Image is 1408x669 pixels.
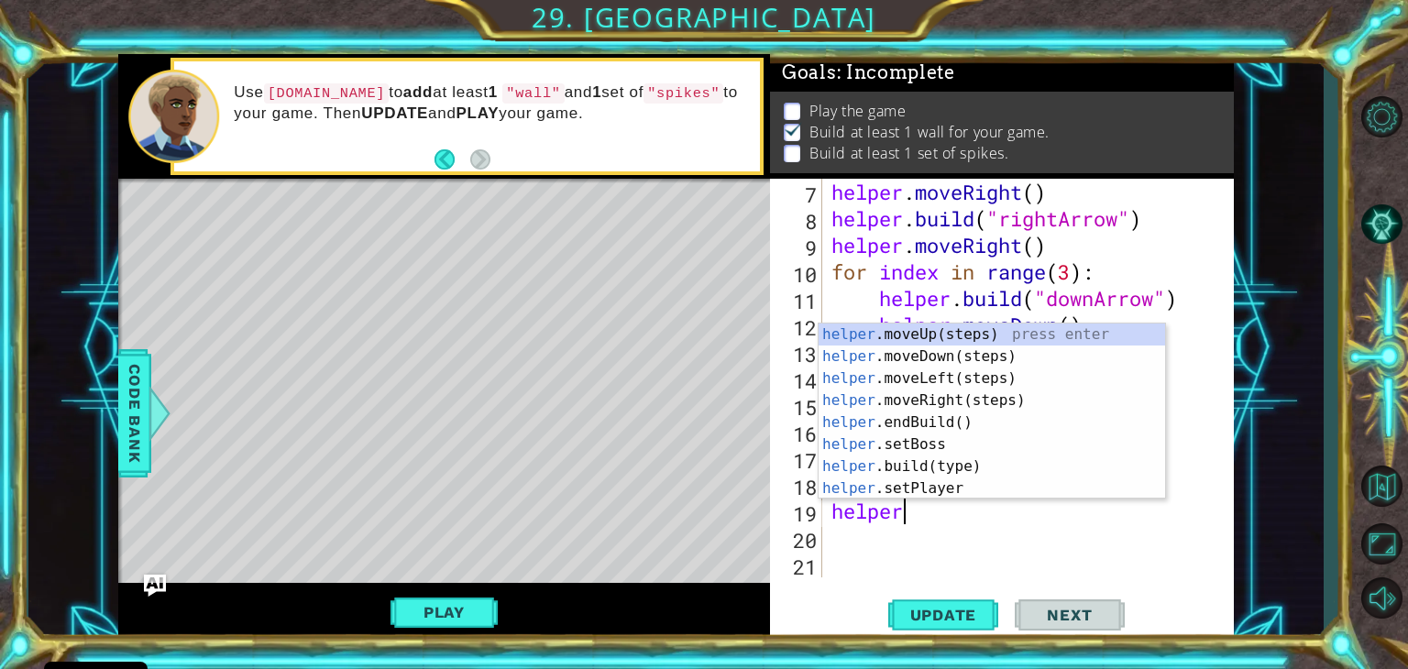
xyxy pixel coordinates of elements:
span: Update [892,606,995,624]
div: 7 [774,181,822,208]
div: 10 [774,261,822,288]
div: 21 [774,554,822,580]
div: 16 [774,421,822,447]
span: Goals [782,61,955,84]
button: AI Hint [1355,201,1408,249]
code: [DOMAIN_NAME] [264,83,390,104]
button: Play [390,595,498,630]
span: Code Bank [120,357,149,469]
button: Back to Map [1355,459,1408,512]
strong: add [403,83,433,101]
div: 13 [774,341,822,367]
img: Check mark for checkbox [784,122,802,137]
div: 11 [774,288,822,314]
div: 19 [774,500,822,527]
div: 9 [774,235,822,261]
div: 12 [774,314,822,341]
strong: 1 [592,83,601,101]
div: 15 [774,394,822,421]
strong: UPDATE [361,104,428,122]
strong: PLAY [456,104,500,122]
button: Next [470,149,490,170]
code: "spikes" [643,83,723,104]
div: 20 [774,527,822,554]
div: 8 [774,208,822,235]
p: Use to at least and set of to your game. Then and your game. [234,82,747,124]
button: Back [434,149,470,170]
p: Build at least 1 set of spikes. [809,143,1008,163]
p: Build at least 1 wall for your game. [809,122,1050,142]
a: Back to Map [1355,456,1408,517]
div: 18 [774,474,822,500]
span: : Incomplete [837,61,955,83]
button: Maximize Browser [1355,520,1408,568]
p: Play the game [809,101,906,121]
button: Level Options [1355,93,1408,141]
button: Mute [1355,574,1408,622]
div: 17 [774,447,822,474]
button: Ask AI [144,575,166,597]
span: Next [1028,606,1110,624]
div: 14 [774,367,822,394]
button: Update [888,592,998,639]
button: Next [1015,592,1125,639]
code: "wall" [502,83,564,104]
strong: 1 [489,83,498,101]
